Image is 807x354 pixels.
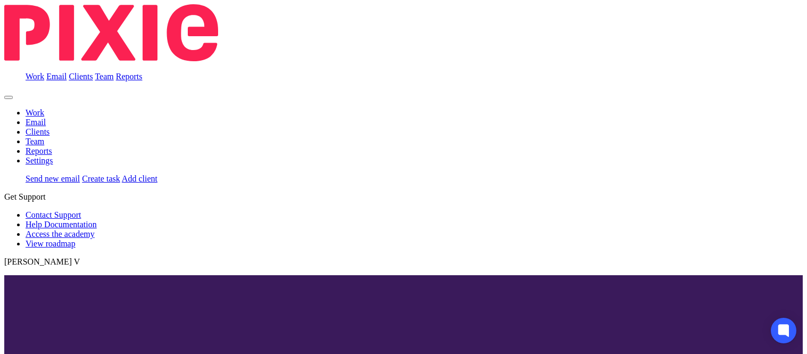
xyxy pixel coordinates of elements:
[122,174,157,183] a: Add client
[4,192,46,201] span: Get Support
[116,72,143,81] a: Reports
[26,239,76,248] a: View roadmap
[26,137,44,146] a: Team
[4,4,218,61] img: Pixie
[26,108,44,117] a: Work
[26,72,44,81] a: Work
[95,72,113,81] a: Team
[46,72,66,81] a: Email
[82,174,120,183] a: Create task
[26,146,52,155] a: Reports
[26,220,97,229] a: Help Documentation
[26,127,49,136] a: Clients
[26,210,81,219] a: Contact Support
[26,118,46,127] a: Email
[26,229,95,238] a: Access the academy
[26,156,53,165] a: Settings
[69,72,93,81] a: Clients
[4,257,803,267] p: [PERSON_NAME] V
[26,174,80,183] a: Send new email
